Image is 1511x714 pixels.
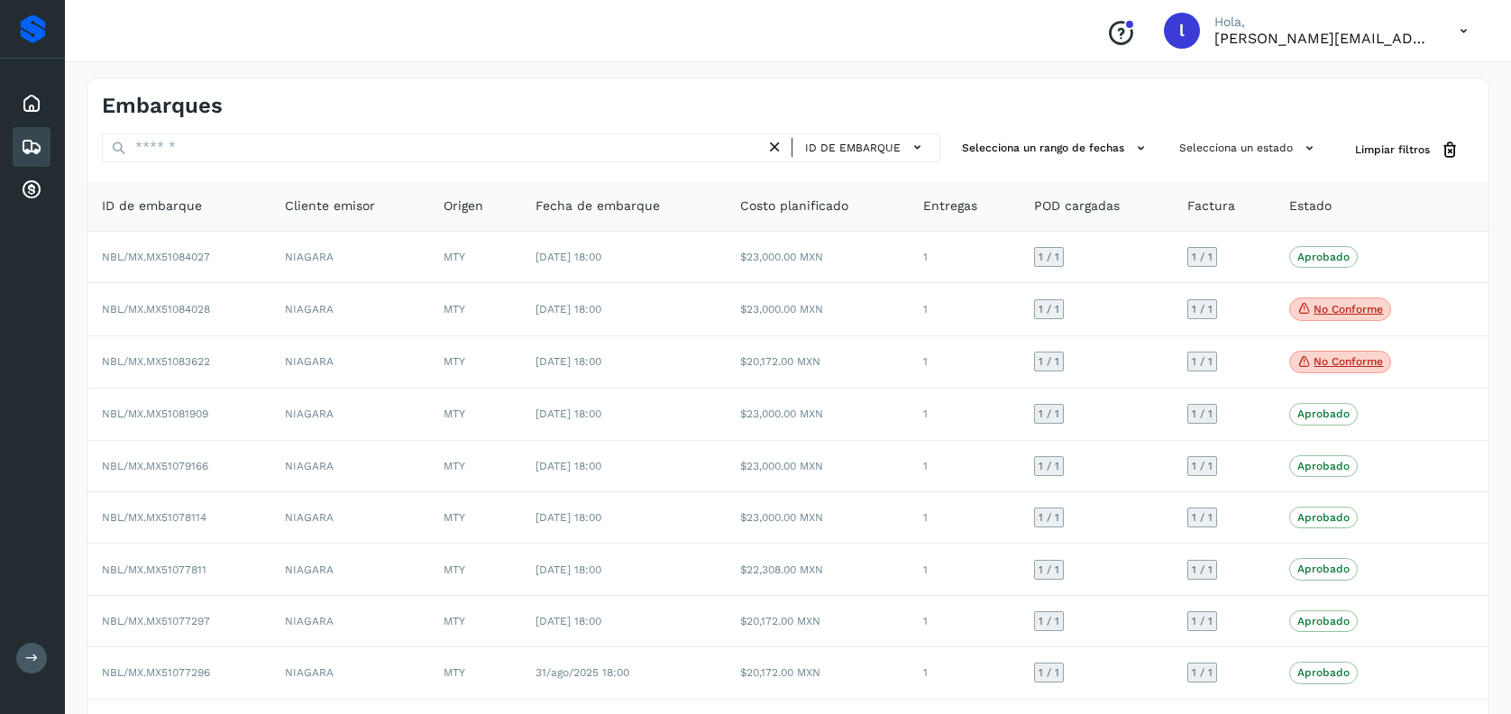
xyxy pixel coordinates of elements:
span: [DATE] 18:00 [536,511,601,524]
td: MTY [429,336,521,389]
span: Limpiar filtros [1355,142,1430,158]
td: NIAGARA [270,492,429,544]
span: Entregas [923,197,977,215]
span: 1 / 1 [1039,356,1059,367]
td: 1 [909,283,1020,336]
td: NIAGARA [270,389,429,440]
span: Fecha de embarque [536,197,660,215]
span: ID de embarque [102,197,202,215]
span: Cliente emisor [285,197,375,215]
td: NIAGARA [270,232,429,283]
span: 1 / 1 [1039,408,1059,419]
td: 1 [909,232,1020,283]
td: 1 [909,492,1020,544]
td: $22,308.00 MXN [726,544,909,595]
td: 1 [909,336,1020,389]
td: NIAGARA [270,544,429,595]
span: 1 / 1 [1192,461,1213,471]
span: NBL/MX.MX51084027 [102,251,210,263]
td: $23,000.00 MXN [726,283,909,336]
span: Costo planificado [740,197,848,215]
span: 1 / 1 [1192,512,1213,523]
p: No conforme [1314,355,1383,368]
span: [DATE] 18:00 [536,303,601,316]
p: lorena.rojo@serviciosatc.com.mx [1214,30,1431,47]
td: $20,172.00 MXN [726,336,909,389]
span: Estado [1289,197,1332,215]
td: 1 [909,441,1020,492]
td: MTY [429,596,521,647]
span: 1 / 1 [1192,616,1213,627]
p: Aprobado [1297,615,1350,627]
span: NBL/MX.MX51083622 [102,355,210,368]
button: Selecciona un estado [1172,133,1326,163]
td: $20,172.00 MXN [726,647,909,699]
span: 1 / 1 [1192,408,1213,419]
span: NBL/MX.MX51077811 [102,563,206,576]
td: NIAGARA [270,647,429,699]
span: 1 / 1 [1192,564,1213,575]
td: MTY [429,647,521,699]
div: Embarques [13,127,50,167]
span: 1 / 1 [1039,512,1059,523]
td: NIAGARA [270,596,429,647]
td: 1 [909,596,1020,647]
button: Limpiar filtros [1341,133,1474,167]
span: NBL/MX.MX51078114 [102,511,206,524]
span: 1 / 1 [1039,461,1059,471]
button: ID de embarque [800,134,932,160]
td: $23,000.00 MXN [726,492,909,544]
td: $23,000.00 MXN [726,389,909,440]
td: $23,000.00 MXN [726,441,909,492]
td: MTY [429,283,521,336]
span: 1 / 1 [1039,667,1059,678]
span: 1 / 1 [1039,616,1059,627]
span: 1 / 1 [1039,252,1059,262]
p: Aprobado [1297,251,1350,263]
div: Cuentas por cobrar [13,170,50,210]
button: Selecciona un rango de fechas [955,133,1158,163]
td: MTY [429,544,521,595]
td: 1 [909,544,1020,595]
p: No conforme [1314,303,1383,316]
td: MTY [429,492,521,544]
span: ID de embarque [805,140,901,156]
td: $20,172.00 MXN [726,596,909,647]
td: NIAGARA [270,441,429,492]
td: MTY [429,389,521,440]
td: NIAGARA [270,283,429,336]
span: 31/ago/2025 18:00 [536,666,629,679]
span: 1 / 1 [1039,564,1059,575]
span: NBL/MX.MX51081909 [102,407,208,420]
span: [DATE] 18:00 [536,460,601,472]
span: 1 / 1 [1039,304,1059,315]
span: NBL/MX.MX51077296 [102,666,210,679]
td: 1 [909,389,1020,440]
td: NIAGARA [270,336,429,389]
p: Aprobado [1297,666,1350,679]
span: [DATE] 18:00 [536,251,601,263]
span: [DATE] 18:00 [536,355,601,368]
div: Inicio [13,84,50,124]
span: POD cargadas [1034,197,1120,215]
h4: Embarques [102,93,223,119]
td: 1 [909,647,1020,699]
span: 1 / 1 [1192,304,1213,315]
span: Origen [444,197,483,215]
span: Factura [1187,197,1235,215]
span: [DATE] 18:00 [536,407,601,420]
p: Hola, [1214,14,1431,30]
td: $23,000.00 MXN [726,232,909,283]
p: Aprobado [1297,407,1350,420]
td: MTY [429,232,521,283]
span: NBL/MX.MX51077297 [102,615,210,627]
span: 1 / 1 [1192,667,1213,678]
p: Aprobado [1297,563,1350,575]
span: 1 / 1 [1192,356,1213,367]
span: [DATE] 18:00 [536,563,601,576]
p: Aprobado [1297,511,1350,524]
span: NBL/MX.MX51079166 [102,460,208,472]
span: [DATE] 18:00 [536,615,601,627]
span: 1 / 1 [1192,252,1213,262]
span: NBL/MX.MX51084028 [102,303,210,316]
